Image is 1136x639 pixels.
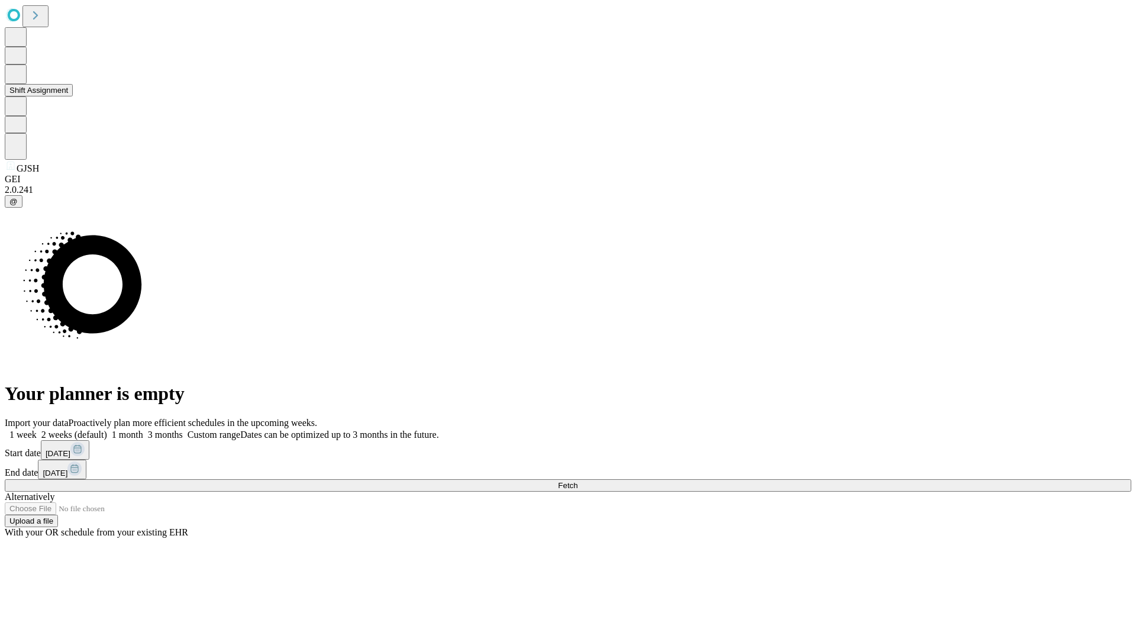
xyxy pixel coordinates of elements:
[9,197,18,206] span: @
[112,430,143,440] span: 1 month
[5,418,69,428] span: Import your data
[5,195,22,208] button: @
[5,440,1131,460] div: Start date
[46,449,70,458] span: [DATE]
[5,84,73,96] button: Shift Assignment
[69,418,317,428] span: Proactively plan more efficient schedules in the upcoming weeks.
[5,460,1131,479] div: End date
[5,185,1131,195] div: 2.0.241
[188,430,240,440] span: Custom range
[43,469,67,477] span: [DATE]
[558,481,577,490] span: Fetch
[41,440,89,460] button: [DATE]
[5,492,54,502] span: Alternatively
[41,430,107,440] span: 2 weeks (default)
[38,460,86,479] button: [DATE]
[9,430,37,440] span: 1 week
[5,383,1131,405] h1: Your planner is empty
[5,515,58,527] button: Upload a file
[5,527,188,537] span: With your OR schedule from your existing EHR
[17,163,39,173] span: GJSH
[5,174,1131,185] div: GEI
[240,430,438,440] span: Dates can be optimized up to 3 months in the future.
[5,479,1131,492] button: Fetch
[148,430,183,440] span: 3 months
